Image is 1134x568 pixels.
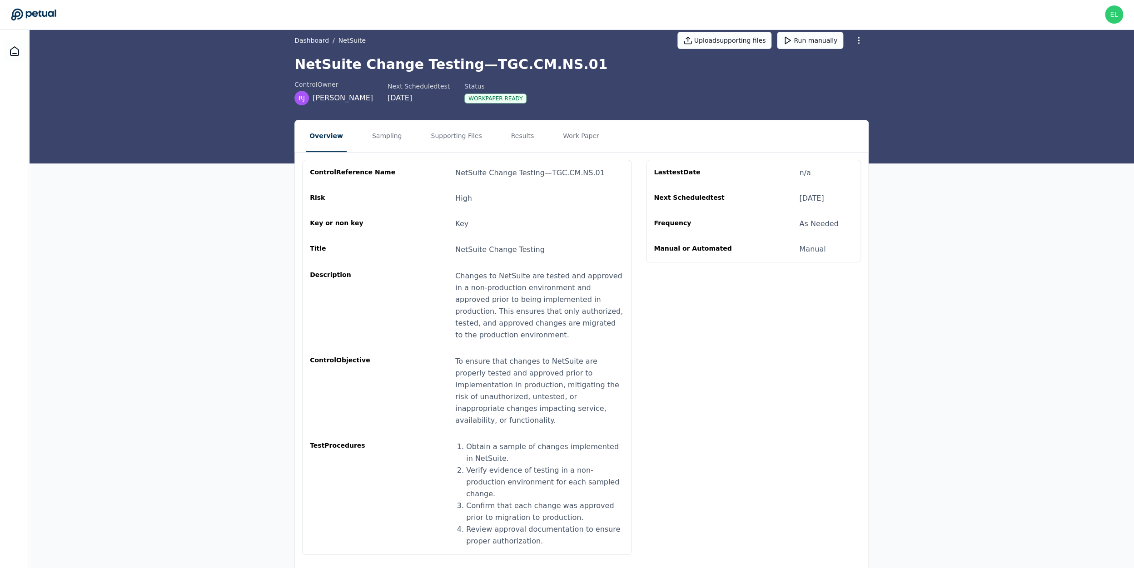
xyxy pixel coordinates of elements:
span: [PERSON_NAME] [313,93,373,104]
div: control Objective [310,356,397,426]
button: Work Paper [559,120,603,152]
div: Status [464,82,527,91]
div: Key [455,218,468,229]
a: Go to Dashboard [11,8,56,21]
div: / [294,36,366,45]
div: Key or non key [310,218,397,229]
button: Supporting Files [427,120,485,152]
div: Description [310,270,397,341]
button: Results [507,120,537,152]
div: Title [310,244,397,256]
div: control Owner [294,80,373,89]
div: Next Scheduled test [654,193,741,204]
button: NetSuite [338,36,366,45]
div: NetSuite Change Testing — TGC.CM.NS.01 [455,168,605,178]
li: Confirm that each change was approved prior to migration to production. [466,500,624,524]
button: Uploadsupporting files [677,32,772,49]
div: To ensure that changes to NetSuite are properly tested and approved prior to implementation in pr... [455,356,624,426]
span: NetSuite Change Testing [455,245,545,254]
button: Sampling [368,120,406,152]
div: test Procedures [310,441,397,547]
div: Manual [799,244,826,255]
li: Verify evidence of testing in a non-production environment for each sampled change. [466,464,624,500]
div: High [455,193,472,204]
div: control Reference Name [310,168,397,178]
div: As Needed [799,218,838,229]
img: eliot+reddit@petual.ai [1105,5,1123,24]
div: Last test Date [654,168,741,178]
div: Workpaper Ready [464,94,527,104]
li: Review approval documentation to ensure proper authorization. [466,524,624,547]
li: Obtain a sample of changes implemented in NetSuite. [466,441,624,464]
a: Dashboard [4,40,25,62]
div: Risk [310,193,397,204]
nav: Tabs [295,120,868,152]
div: n/a [799,168,811,178]
div: Manual or Automated [654,244,741,255]
h1: NetSuite Change Testing — TGC.CM.NS.01 [294,56,869,73]
div: [DATE] [799,193,824,204]
div: Next Scheduled test [388,82,450,91]
span: RJ [298,94,305,103]
button: Overview [306,120,347,152]
button: Run manually [777,32,843,49]
div: Frequency [654,218,741,229]
div: Changes to NetSuite are tested and approved in a non-production environment and approved prior to... [455,270,624,341]
div: [DATE] [388,93,450,104]
a: Dashboard [294,36,329,45]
